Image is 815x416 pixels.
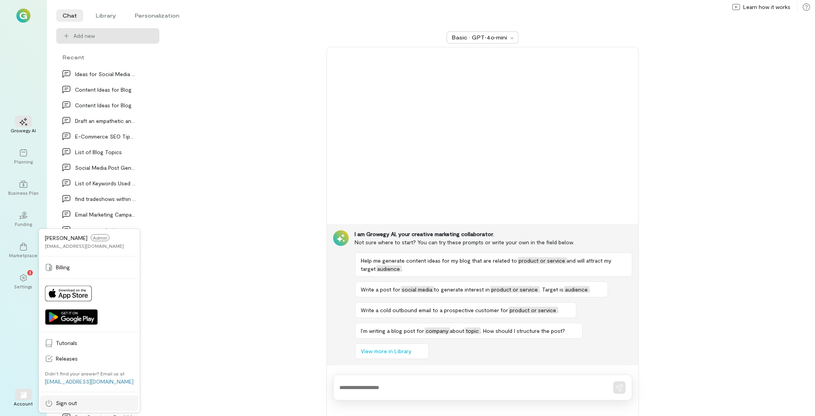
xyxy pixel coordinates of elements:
div: List of Keywords Used for Product Search [75,179,136,187]
li: Library [89,9,122,22]
div: Settings [14,283,33,290]
div: Basic · GPT‑4o‑mini [452,34,508,41]
a: Billing [40,260,138,275]
li: Personalization [128,9,185,22]
span: Admin [91,234,109,241]
div: Business Plan [8,190,39,196]
span: social media [401,286,434,293]
div: Not sure where to start? You can try these prompts or write your own in the field below. [355,238,632,246]
span: product or service [490,286,540,293]
span: 1 [29,269,31,276]
div: create a marketing campaign with budget $1000 for… [75,226,136,234]
span: I’m writing a blog post for [361,327,424,334]
li: Chat [56,9,83,22]
button: Write a cold outbound email to a prospective customer forproduct or service. [355,302,576,318]
button: I’m writing a blog post forcompanyabouttopic. How should I structure the post? [355,323,583,339]
div: Ideas for Social Media about Company or Product [75,70,136,78]
div: Recent [56,53,159,61]
a: Tutorials [40,335,138,351]
img: Download on App Store [45,286,92,301]
div: Didn’t find your answer? Email us at [45,370,125,377]
span: . Target is [540,286,564,293]
span: audience [376,265,402,272]
span: . How should I structure the post? [481,327,565,334]
div: Marketplace [9,252,38,258]
div: Email Marketing Campaign [75,210,136,219]
div: Content Ideas for Blog [75,85,136,94]
span: about [450,327,465,334]
div: find tradeshows within 50 miles of [GEOGRAPHIC_DATA] for… [75,195,136,203]
span: Learn how it works [743,3,790,11]
span: product or service [517,257,567,264]
div: Planning [14,158,33,165]
div: List of Blog Topics [75,148,136,156]
a: Marketplace [9,236,37,265]
button: View more in Library [355,343,429,359]
span: Help me generate content ideas for my blog that are related to [361,257,517,264]
span: Releases [56,355,134,363]
span: . [590,286,591,293]
div: Social Media Post Generation [75,164,136,172]
div: Account [14,400,33,407]
span: topic [465,327,481,334]
span: [PERSON_NAME] [45,235,87,241]
span: Sign out [56,399,134,407]
button: Help me generate content ideas for my blog that are related toproduct or serviceand will attract ... [355,252,632,277]
img: Get it on Google Play [45,309,98,325]
div: Content Ideas for Blog [75,101,136,109]
a: Planning [9,143,37,171]
button: Write a post forsocial mediato generate interest inproduct or service. Target isaudience. [355,281,608,297]
span: Tutorials [56,339,134,347]
a: Releases [40,351,138,366]
span: audience [564,286,590,293]
span: . [558,307,559,313]
span: View more in Library [361,347,412,355]
span: Add new [73,32,153,40]
span: product or service [508,307,558,313]
a: Settings [9,268,37,296]
a: Sign out [40,395,138,411]
div: Funding [15,221,32,227]
div: Account [9,385,37,413]
span: . [402,265,403,272]
div: [EMAIL_ADDRESS][DOMAIN_NAME] [45,243,124,249]
span: Write a cold outbound email to a prospective customer for [361,307,508,313]
a: Business Plan [9,174,37,202]
a: Funding [9,205,37,233]
a: [EMAIL_ADDRESS][DOMAIN_NAME] [45,378,134,385]
div: Growegy AI [11,127,36,133]
span: to generate interest in [434,286,490,293]
span: Billing [56,263,134,271]
div: I am Growegy AI, your creative marketing collaborator. [355,230,632,238]
span: and will attract my target [361,257,612,272]
div: Draft an empathetic and solution-oriented respons… [75,117,136,125]
span: company [424,327,450,334]
div: E-Commerce SEO Tips and Tricks [75,132,136,140]
a: Growegy AI [9,112,37,140]
span: Write a post for [361,286,401,293]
